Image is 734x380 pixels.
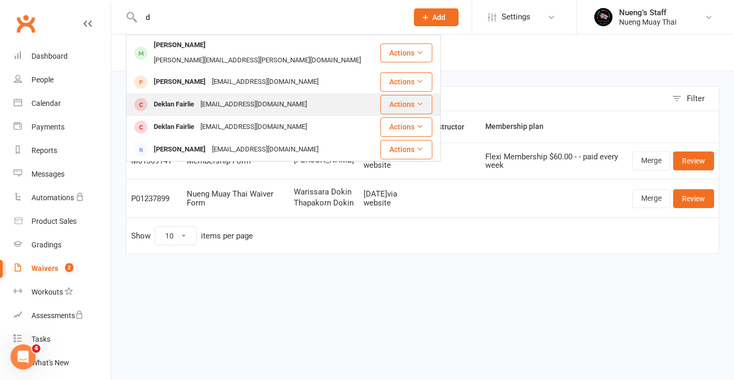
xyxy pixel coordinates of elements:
[502,5,530,29] span: Settings
[209,142,322,157] div: [EMAIL_ADDRESS][DOMAIN_NAME]
[151,38,209,53] div: [PERSON_NAME]
[687,92,705,105] div: Filter
[31,123,65,131] div: Payments
[619,8,676,17] div: Nueng's Staff
[380,44,432,62] button: Actions
[432,123,476,131] span: Instructor
[380,95,432,114] button: Actions
[619,17,676,27] div: Nueng Muay Thai
[632,151,671,170] a: Merge
[31,359,69,367] div: What's New
[14,186,111,210] a: Automations
[32,344,40,353] span: 4
[209,74,322,90] div: [EMAIL_ADDRESS][DOMAIN_NAME]
[201,232,253,241] div: items per page
[14,257,111,280] a: Waivers 2
[380,72,432,91] button: Actions
[432,121,476,133] button: Instructor
[31,335,50,343] div: Tasks
[14,115,111,139] a: Payments
[14,162,111,186] a: Messages
[65,263,73,272] span: 2
[481,111,627,143] th: Membership plan
[151,120,197,135] div: Deklan Fairlie
[197,97,310,112] div: [EMAIL_ADDRESS][DOMAIN_NAME]
[14,351,111,375] a: What's New
[131,157,177,166] div: M01369141
[31,170,65,178] div: Messages
[10,344,36,370] iframe: Intercom live chat
[14,68,111,92] a: People
[151,142,209,157] div: [PERSON_NAME]
[131,226,253,245] div: Show
[187,157,284,166] div: Membership Form
[673,151,714,170] a: Review
[364,190,422,207] div: [DATE] via website
[593,7,614,28] img: thumb_image1725410985.png
[187,190,284,207] div: Nueng Muay Thai Waiver Form
[14,210,111,233] a: Product Sales
[14,328,111,351] a: Tasks
[414,8,459,26] button: Add
[294,156,354,165] span: [PERSON_NAME]
[31,217,77,225] div: Product Sales
[364,153,422,170] div: [DATE] via website
[31,193,74,202] div: Automations
[14,92,111,115] a: Calendar
[31,311,83,320] div: Assessments
[151,53,364,68] div: [PERSON_NAME][EMAIL_ADDRESS][PERSON_NAME][DOMAIN_NAME]
[667,86,719,111] button: Filter
[632,189,671,208] a: Merge
[294,199,354,208] span: Thapakorn Dokin
[485,153,623,170] div: Flexi Membership $60.00 - - paid every week
[31,288,63,296] div: Workouts
[151,97,197,112] div: Deklan Fairlie
[13,10,39,37] a: Clubworx
[31,52,68,60] div: Dashboard
[31,264,58,273] div: Waivers
[380,140,432,159] button: Actions
[380,117,432,136] button: Actions
[151,74,209,90] div: [PERSON_NAME]
[14,304,111,328] a: Assessments
[673,189,714,208] a: Review
[31,146,57,155] div: Reports
[432,13,445,21] span: Add
[31,241,61,249] div: Gradings
[14,280,111,304] a: Workouts
[31,99,61,107] div: Calendar
[14,233,111,257] a: Gradings
[197,120,310,135] div: [EMAIL_ADDRESS][DOMAIN_NAME]
[294,188,354,197] span: Warissara Dokin
[31,75,54,84] div: People
[14,45,111,68] a: Dashboard
[131,194,177,203] div: P01237899
[14,139,111,162] a: Reports
[138,10,400,25] input: Search...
